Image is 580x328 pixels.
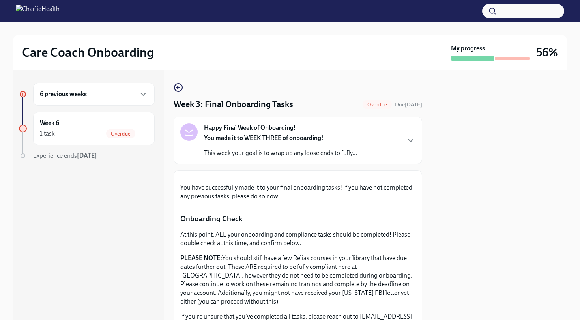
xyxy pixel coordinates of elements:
[22,45,154,60] h2: Care Coach Onboarding
[180,254,222,262] strong: PLEASE NOTE:
[33,152,97,159] span: Experience ends
[204,123,296,132] strong: Happy Final Week of Onboarding!
[180,183,415,201] p: You have successfully made it to your final onboarding tasks! If you have not completed any previ...
[536,45,558,60] h3: 56%
[33,83,155,106] div: 6 previous weeks
[40,90,87,99] h6: 6 previous weeks
[180,214,415,224] p: Onboarding Check
[204,149,357,157] p: This week your goal is to wrap up any loose ends to fully...
[77,152,97,159] strong: [DATE]
[40,129,55,138] div: 1 task
[451,44,485,53] strong: My progress
[405,101,422,108] strong: [DATE]
[180,254,415,306] p: You should still have a few Relias courses in your library that have due dates further out. These...
[204,134,324,142] strong: You made it to WEEK THREE of onboarding!
[16,5,60,17] img: CharlieHealth
[363,102,392,108] span: Overdue
[106,131,135,137] span: Overdue
[19,112,155,145] a: Week 61 taskOverdue
[395,101,422,108] span: August 30th, 2025 09:00
[40,119,59,127] h6: Week 6
[174,99,293,110] h4: Week 3: Final Onboarding Tasks
[180,230,415,248] p: At this point, ALL your onboarding and compliance tasks should be completed! Please double check ...
[395,101,422,108] span: Due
